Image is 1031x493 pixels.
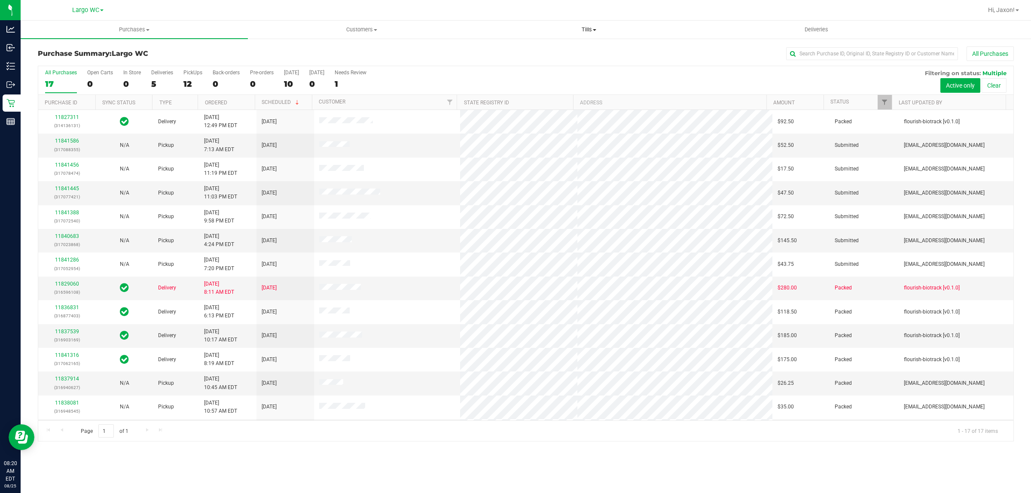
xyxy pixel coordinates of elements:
[835,213,859,221] span: Submitted
[835,332,852,340] span: Packed
[120,261,129,267] span: Not Applicable
[475,21,702,39] a: Tills
[158,332,176,340] span: Delivery
[213,79,240,89] div: 0
[43,146,91,154] p: (317088355)
[43,288,91,296] p: (316596108)
[55,400,79,406] a: 11838081
[982,78,1007,93] button: Clear
[835,284,852,292] span: Packed
[158,379,174,387] span: Pickup
[55,210,79,216] a: 11841388
[123,79,141,89] div: 0
[45,100,77,106] a: Purchase ID
[904,260,985,268] span: [EMAIL_ADDRESS][DOMAIN_NAME]
[835,189,859,197] span: Submitted
[120,403,129,411] button: N/A
[43,312,91,320] p: (316877403)
[204,185,237,201] span: [DATE] 11:03 PM EDT
[284,70,299,76] div: [DATE]
[158,237,174,245] span: Pickup
[21,26,248,33] span: Purchases
[158,165,174,173] span: Pickup
[951,424,1005,437] span: 1 - 17 of 17 items
[55,233,79,239] a: 11840683
[120,260,129,268] button: N/A
[6,43,15,52] inline-svg: Inbound
[120,380,129,386] span: Not Applicable
[262,332,277,340] span: [DATE]
[87,70,113,76] div: Open Carts
[778,356,797,364] span: $175.00
[778,379,794,387] span: $26.25
[835,308,852,316] span: Packed
[120,237,129,245] button: N/A
[43,359,91,368] p: (317062165)
[120,329,129,341] span: In Sync
[204,304,234,320] span: [DATE] 6:13 PM EDT
[250,79,274,89] div: 0
[982,70,1007,76] span: Multiple
[204,113,237,130] span: [DATE] 12:49 PM EDT
[778,141,794,149] span: $52.50
[112,49,148,58] span: Largo WC
[183,70,202,76] div: PickUps
[262,284,277,292] span: [DATE]
[6,62,15,70] inline-svg: Inventory
[250,70,274,76] div: Pre-orders
[43,193,91,201] p: (317077421)
[835,237,859,245] span: Submitted
[204,351,234,368] span: [DATE] 8:19 AM EDT
[793,26,840,33] span: Deliveries
[204,399,237,415] span: [DATE] 10:57 AM EDT
[284,79,299,89] div: 10
[262,379,277,387] span: [DATE]
[120,353,129,365] span: In Sync
[204,280,234,296] span: [DATE] 8:11 AM EDT
[262,189,277,197] span: [DATE]
[120,190,129,196] span: Not Applicable
[55,186,79,192] a: 11841445
[55,304,79,310] a: 11836831
[158,260,174,268] span: Pickup
[573,95,766,110] th: Address
[778,403,794,411] span: $35.00
[73,424,135,438] span: Page of 1
[773,100,795,106] a: Amount
[204,137,234,153] span: [DATE] 7:13 AM EDT
[45,79,77,89] div: 17
[6,117,15,126] inline-svg: Reports
[43,217,91,225] p: (317072540)
[904,356,960,364] span: flourish-biotrack [v0.1.0]
[55,376,79,382] a: 11837914
[835,260,859,268] span: Submitted
[262,213,277,221] span: [DATE]
[120,116,129,128] span: In Sync
[4,460,17,483] p: 08:20 AM EDT
[335,70,366,76] div: Needs Review
[778,332,797,340] span: $185.00
[904,379,985,387] span: [EMAIL_ADDRESS][DOMAIN_NAME]
[123,70,141,76] div: In Store
[120,213,129,219] span: Not Applicable
[98,424,114,438] input: 1
[21,21,248,39] a: Purchases
[262,99,301,105] a: Scheduled
[43,169,91,177] p: (317078474)
[878,95,892,110] a: Filter
[120,237,129,243] span: Not Applicable
[204,232,234,249] span: [DATE] 4:24 PM EDT
[120,142,129,148] span: Not Applicable
[9,424,34,450] iframe: Resource center
[904,308,960,316] span: flourish-biotrack [v0.1.0]
[158,141,174,149] span: Pickup
[55,281,79,287] a: 11829060
[835,165,859,173] span: Submitted
[6,99,15,107] inline-svg: Retail
[778,284,797,292] span: $280.00
[87,79,113,89] div: 0
[309,70,324,76] div: [DATE]
[205,100,227,106] a: Ordered
[151,70,173,76] div: Deliveries
[335,79,366,89] div: 1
